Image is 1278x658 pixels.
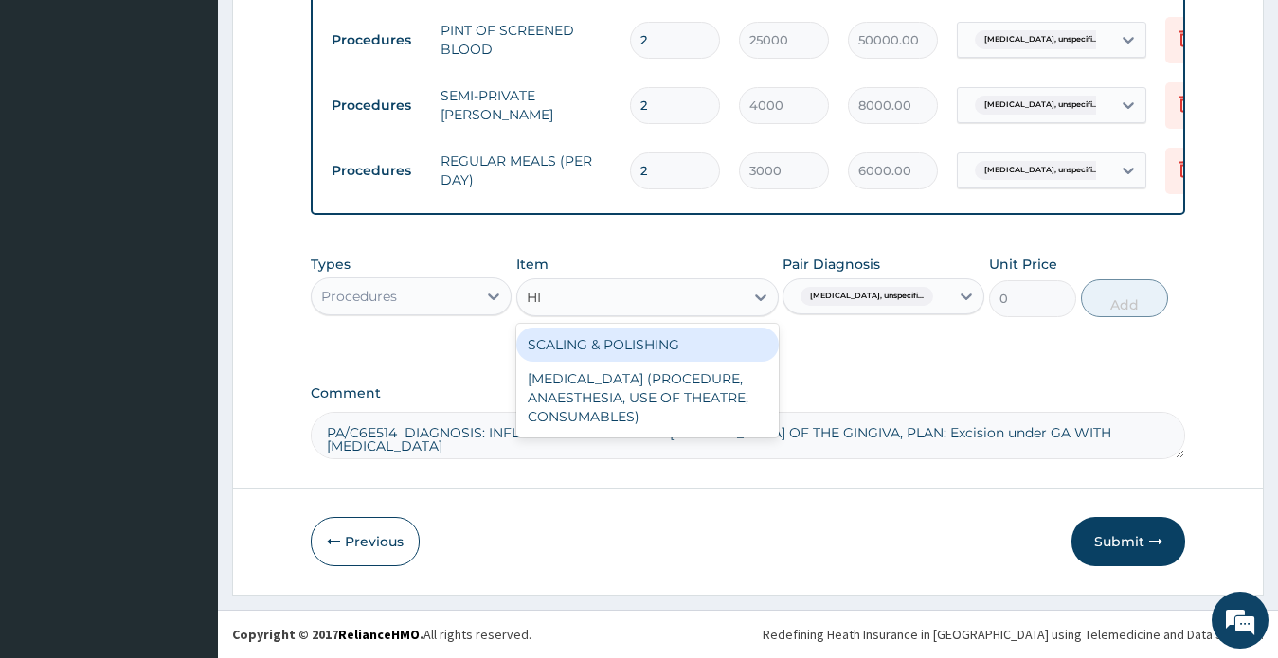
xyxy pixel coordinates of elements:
div: Redefining Heath Insurance in [GEOGRAPHIC_DATA] using Telemedicine and Data Science! [763,625,1264,644]
label: Types [311,257,351,273]
img: d_794563401_company_1708531726252_794563401 [35,95,77,142]
td: SEMI-PRIVATE [PERSON_NAME] [431,77,621,133]
td: PINT OF SCREENED BLOOD [431,11,621,68]
label: Comment [311,385,1186,401]
a: RelianceHMO [338,626,420,643]
td: Procedures [322,153,431,188]
div: SCALING & POLISHING [516,328,779,362]
span: [MEDICAL_DATA], unspecifi... [975,30,1107,49]
div: Minimize live chat window [311,9,356,55]
div: Procedures [321,287,397,306]
strong: Copyright © 2017 . [232,626,423,643]
button: Submit [1071,517,1185,566]
div: Chat with us now [99,106,318,131]
div: [MEDICAL_DATA] (PROCEDURE, ANAESTHESIA, USE OF THEATRE, CONSUMABLES) [516,362,779,434]
footer: All rights reserved. [218,610,1278,658]
textarea: Type your message and hit 'Enter' [9,449,361,515]
label: Pair Diagnosis [783,255,880,274]
button: Add [1081,279,1168,317]
span: We're online! [110,205,261,396]
button: Previous [311,517,420,566]
span: [MEDICAL_DATA], unspecifi... [801,287,933,306]
span: [MEDICAL_DATA], unspecifi... [975,161,1107,180]
span: [MEDICAL_DATA], unspecifi... [975,96,1107,115]
td: Procedures [322,23,431,58]
label: Unit Price [989,255,1057,274]
label: Item [516,255,549,274]
td: Procedures [322,88,431,123]
td: REGULAR MEALS (PER DAY) [431,142,621,199]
